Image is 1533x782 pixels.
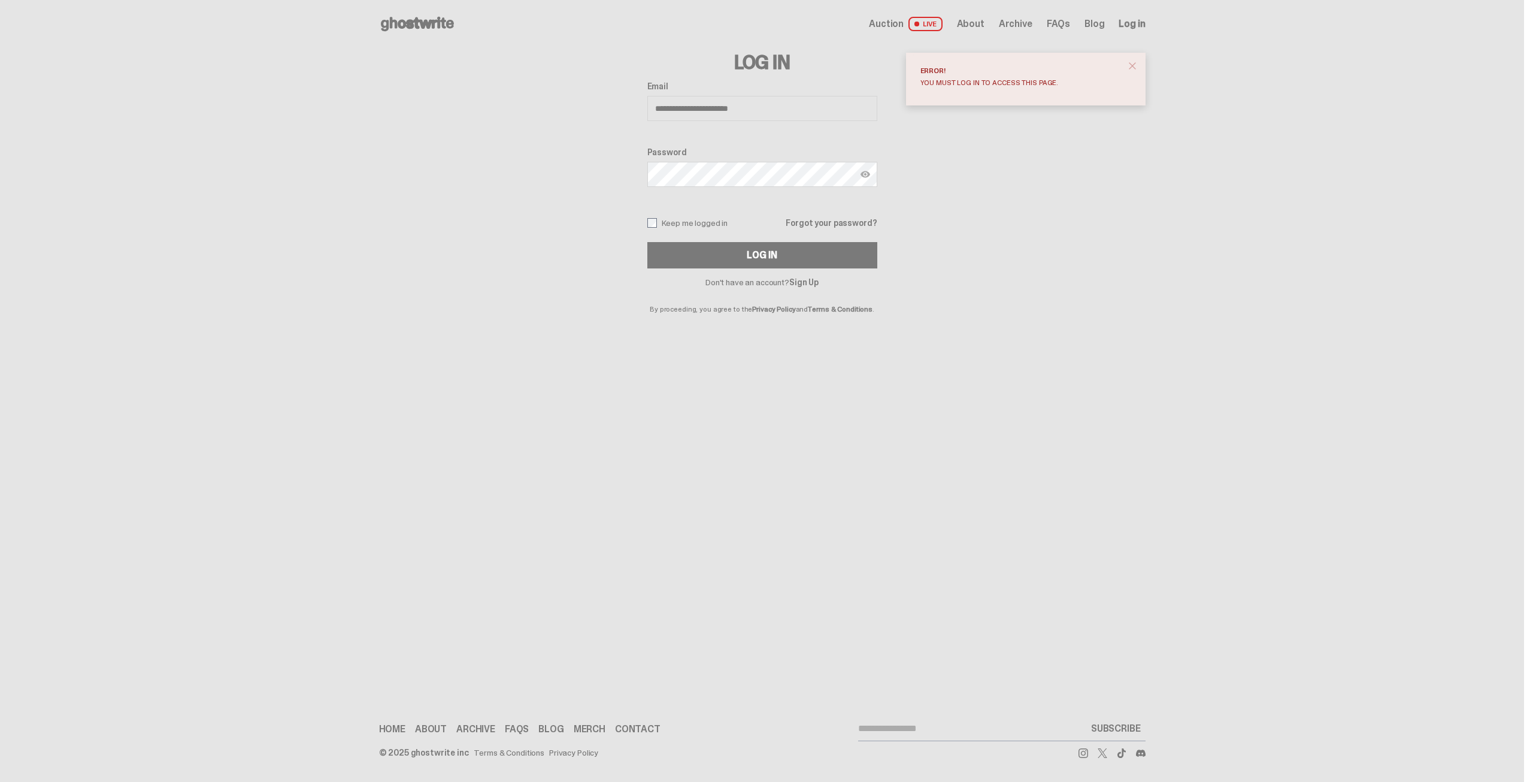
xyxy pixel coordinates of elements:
a: Archive [999,19,1032,29]
a: Privacy Policy [549,748,598,757]
label: Password [647,147,877,157]
a: Sign Up [789,277,819,288]
a: Merch [574,724,605,734]
a: Auction LIVE [869,17,942,31]
p: By proceeding, you agree to the and . [647,286,877,313]
a: Privacy Policy [752,304,795,314]
img: Show password [861,170,870,179]
a: About [957,19,984,29]
a: Terms & Conditions [808,304,872,314]
input: Keep me logged in [647,218,657,228]
div: Log In [747,250,777,260]
a: Forgot your password? [786,219,877,227]
a: FAQs [1047,19,1070,29]
a: Contact [615,724,661,734]
a: FAQs [505,724,529,734]
span: Auction [869,19,904,29]
h3: Log In [647,53,877,72]
button: close [1122,55,1143,77]
a: Log in [1119,19,1145,29]
button: Log In [647,242,877,268]
a: About [415,724,447,734]
div: You must log in to access this page. [920,79,1122,86]
a: Blog [1084,19,1104,29]
label: Keep me logged in [647,218,728,228]
a: Home [379,724,405,734]
span: LIVE [908,17,943,31]
a: Blog [538,724,563,734]
div: © 2025 ghostwrite inc [379,748,469,757]
a: Archive [456,724,495,734]
p: Don't have an account? [647,278,877,286]
button: SUBSCRIBE [1086,717,1146,741]
label: Email [647,81,877,91]
a: Terms & Conditions [474,748,544,757]
div: Error! [920,67,1122,74]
